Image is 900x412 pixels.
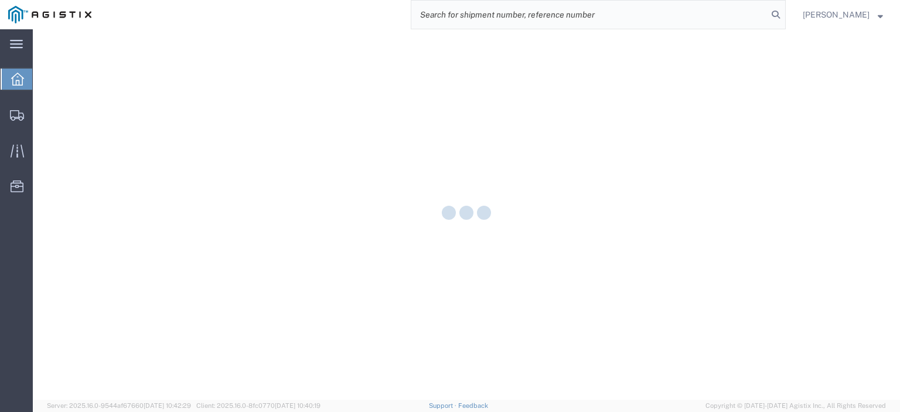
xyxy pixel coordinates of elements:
button: [PERSON_NAME] [802,8,884,22]
span: [DATE] 10:40:19 [275,402,321,409]
span: Server: 2025.16.0-9544af67660 [47,402,191,409]
span: Copyright © [DATE]-[DATE] Agistix Inc., All Rights Reserved [705,401,886,411]
a: Feedback [458,402,488,409]
span: Jesse Jordan [803,8,870,21]
span: [DATE] 10:42:29 [144,402,191,409]
img: logo [8,6,91,23]
span: Client: 2025.16.0-8fc0770 [196,402,321,409]
input: Search for shipment number, reference number [411,1,768,29]
a: Support [429,402,458,409]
